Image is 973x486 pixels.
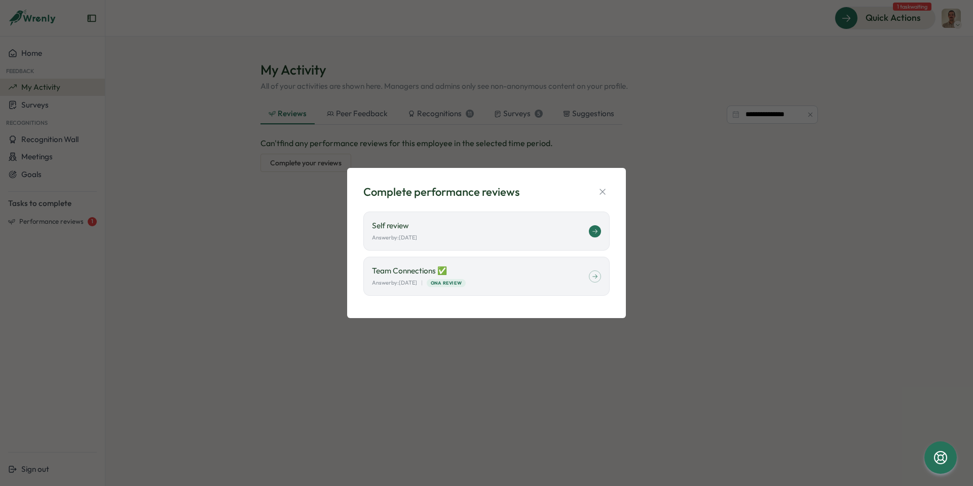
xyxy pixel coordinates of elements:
p: Answer by: [DATE] [372,279,417,287]
span: ONA Review [431,280,462,287]
p: | [421,279,423,287]
div: Complete performance reviews [363,184,519,200]
a: Self review Answerby:[DATE] [363,212,610,251]
a: Team Connections ✅Answerby:[DATE]|ONA Review [363,257,610,296]
p: Team Connections ✅ [372,265,589,276]
p: Answer by: [DATE] [372,233,417,242]
p: Self review [372,220,589,231]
